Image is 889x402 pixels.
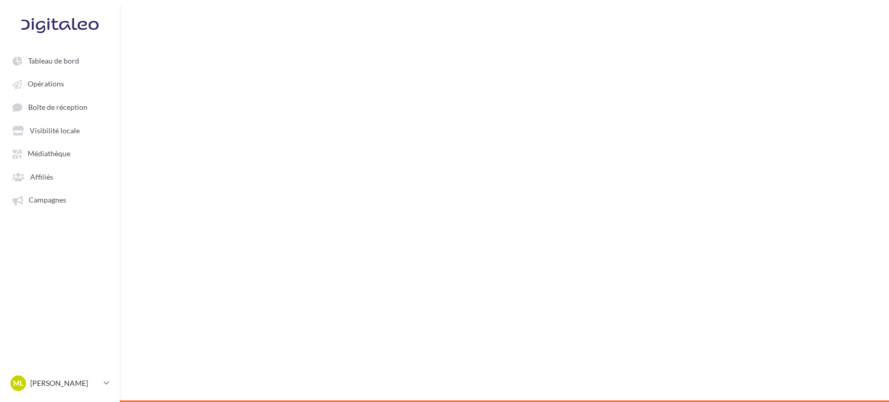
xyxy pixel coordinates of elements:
[6,51,114,70] a: Tableau de bord
[8,373,111,393] a: ML [PERSON_NAME]
[30,172,53,181] span: Affiliés
[6,144,114,162] a: Médiathèque
[6,121,114,140] a: Visibilité locale
[6,190,114,209] a: Campagnes
[30,378,99,388] p: [PERSON_NAME]
[29,196,66,205] span: Campagnes
[6,167,114,186] a: Affiliés
[28,56,79,65] span: Tableau de bord
[28,80,64,89] span: Opérations
[28,149,70,158] span: Médiathèque
[6,74,114,93] a: Opérations
[30,126,80,135] span: Visibilité locale
[13,378,23,388] span: ML
[28,103,87,111] span: Boîte de réception
[6,97,114,117] a: Boîte de réception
